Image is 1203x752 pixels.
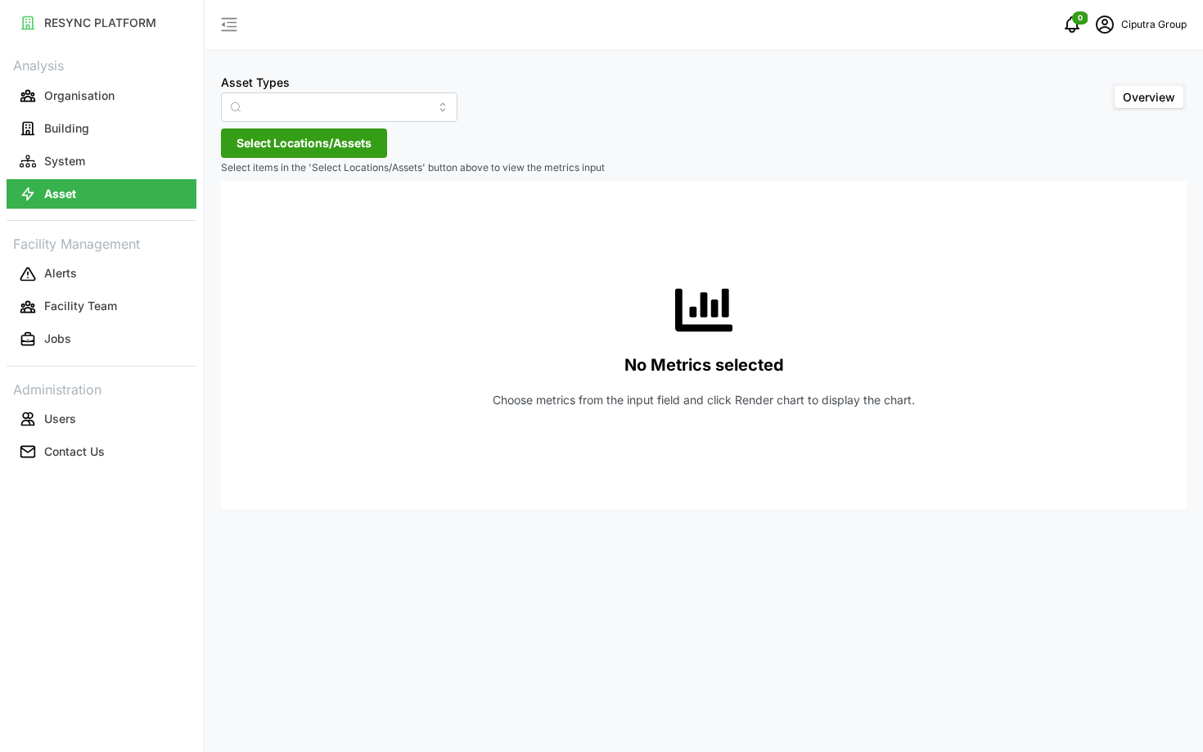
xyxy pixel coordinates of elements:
button: notifications [1056,8,1088,41]
p: No Metrics selected [624,352,784,379]
p: Alerts [44,265,77,281]
p: Administration [7,376,196,400]
p: Ciputra Group [1121,17,1187,33]
a: RESYNC PLATFORM [7,7,196,39]
button: Asset [7,179,196,209]
button: Building [7,114,196,143]
p: Choose metrics from the input field and click Render chart to display the chart. [493,392,915,408]
button: Jobs [7,325,196,354]
p: Organisation [44,88,115,104]
span: Select Locations/Assets [237,129,372,157]
button: Users [7,404,196,434]
p: Facility Team [44,298,117,314]
p: Select items in the 'Select Locations/Assets' button above to view the metrics input [221,161,1187,175]
button: Contact Us [7,437,196,466]
a: System [7,145,196,178]
a: Building [7,112,196,145]
button: Alerts [7,259,196,289]
a: Asset [7,178,196,210]
button: System [7,146,196,176]
a: Contact Us [7,435,196,468]
p: RESYNC PLATFORM [44,15,156,31]
a: Organisation [7,79,196,112]
p: Building [44,120,89,137]
p: Users [44,411,76,427]
button: Organisation [7,81,196,110]
button: Select Locations/Assets [221,128,387,158]
p: Asset [44,186,76,202]
button: Facility Team [7,292,196,322]
a: Users [7,403,196,435]
p: Facility Management [7,231,196,254]
p: Analysis [7,52,196,76]
p: Jobs [44,331,71,347]
label: Asset Types [221,74,290,92]
a: Facility Team [7,290,196,323]
a: Jobs [7,323,196,356]
span: Overview [1123,90,1175,104]
p: System [44,153,85,169]
button: RESYNC PLATFORM [7,8,196,38]
a: Alerts [7,258,196,290]
span: 0 [1078,12,1083,24]
p: Contact Us [44,444,105,460]
button: schedule [1088,8,1121,41]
